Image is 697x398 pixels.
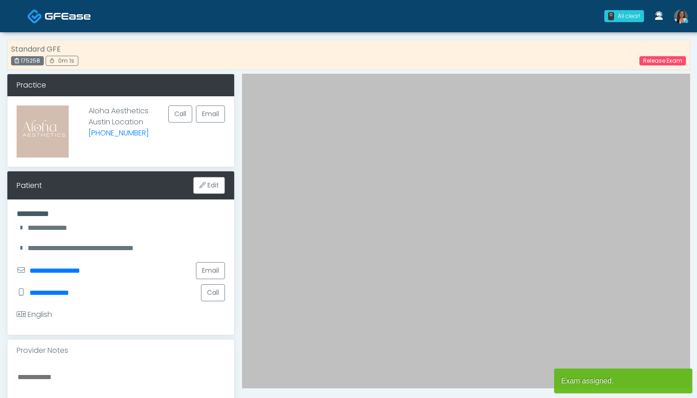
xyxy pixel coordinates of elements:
a: Release Exam [639,56,686,65]
strong: Standard GFE [11,44,61,54]
span: 0m 1s [58,57,74,64]
div: All clear! [618,12,640,20]
div: 175258 [11,56,44,65]
a: Email [196,105,225,123]
a: Email [196,262,225,279]
button: Call [168,105,192,123]
button: Edit [193,177,225,194]
p: Aloha Aesthetics Austin Location [89,105,149,150]
img: Anjali Nandakumar [674,10,688,23]
div: English [17,309,52,320]
div: Practice [7,74,234,96]
img: Docovia [27,9,42,24]
div: Patient [17,180,42,191]
button: Call [201,284,225,301]
a: Docovia [27,1,91,31]
img: Docovia [45,12,91,21]
article: Exam assigned. [554,369,692,393]
a: [PHONE_NUMBER] [89,128,149,138]
div: 0 [608,12,614,20]
img: Provider image [17,105,69,158]
a: 0 All clear! [599,6,650,26]
div: Provider Notes [7,339,234,362]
